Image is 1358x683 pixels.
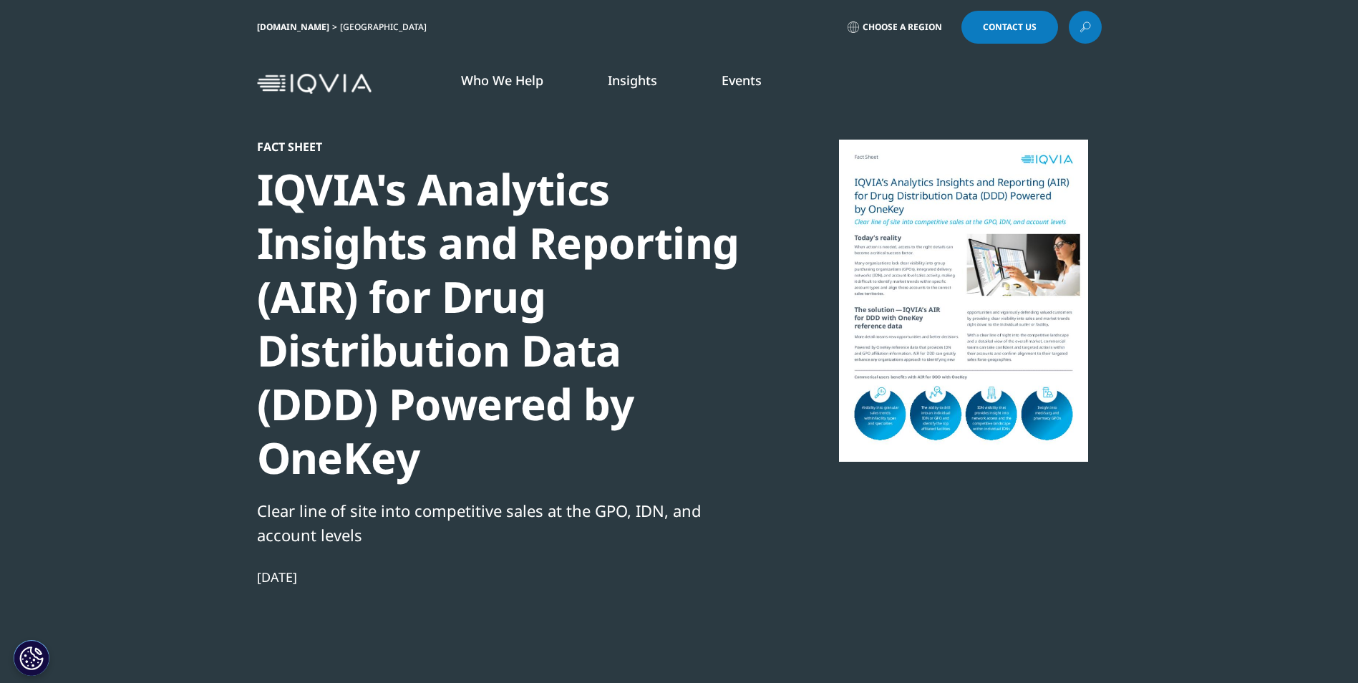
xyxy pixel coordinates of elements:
a: Insights [608,72,657,89]
a: Who We Help [461,72,543,89]
span: Contact Us [983,23,1037,32]
div: Fact Sheet [257,140,748,154]
img: IQVIA Healthcare Information Technology and Pharma Clinical Research Company [257,74,372,95]
div: [DATE] [257,568,748,586]
button: Cookies Settings [14,640,49,676]
div: Clear line of site into competitive sales at the GPO, IDN, and account levels [257,498,748,547]
nav: Primary [377,50,1102,117]
a: Contact Us [961,11,1058,44]
a: [DOMAIN_NAME] [257,21,329,33]
div: IQVIA's Analytics Insights and Reporting (AIR) for Drug Distribution Data (DDD) Powered by OneKey [257,163,748,485]
div: [GEOGRAPHIC_DATA] [340,21,432,33]
span: Choose a Region [863,21,942,33]
a: Events [722,72,762,89]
